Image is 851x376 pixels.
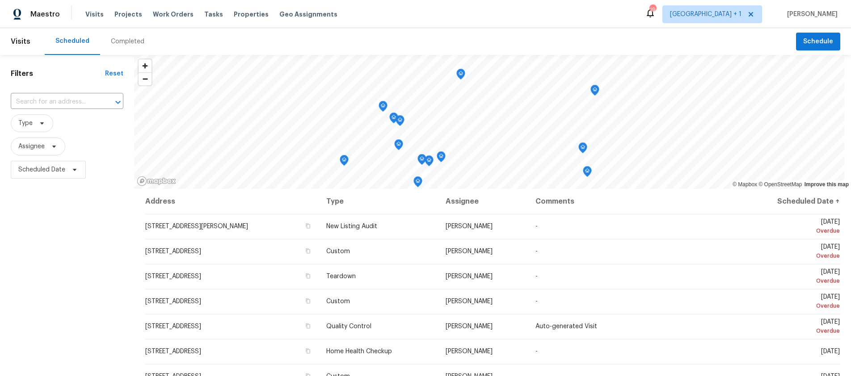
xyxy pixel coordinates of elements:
[139,72,152,85] button: Zoom out
[304,247,312,255] button: Copy Address
[535,248,538,255] span: -
[535,323,597,330] span: Auto-generated Visit
[446,348,493,355] span: [PERSON_NAME]
[744,244,840,260] span: [DATE]
[326,223,377,230] span: New Listing Audit
[11,69,105,78] h1: Filters
[18,142,45,151] span: Assignee
[535,298,538,305] span: -
[111,37,144,46] div: Completed
[535,273,538,280] span: -
[446,323,493,330] span: [PERSON_NAME]
[55,37,89,46] div: Scheduled
[85,10,104,19] span: Visits
[30,10,60,19] span: Maestro
[528,189,737,214] th: Comments
[279,10,337,19] span: Geo Assignments
[590,85,599,99] div: Map marker
[145,223,248,230] span: [STREET_ADDRESS][PERSON_NAME]
[139,73,152,85] span: Zoom out
[744,226,840,235] div: Overdue
[821,348,840,355] span: [DATE]
[438,189,528,214] th: Assignee
[304,222,312,230] button: Copy Address
[744,276,840,285] div: Overdue
[784,10,838,19] span: [PERSON_NAME]
[744,319,840,335] span: [DATE]
[744,269,840,285] span: [DATE]
[114,10,142,19] span: Projects
[578,142,587,156] div: Map marker
[112,96,124,109] button: Open
[803,36,833,47] span: Schedule
[535,348,538,355] span: -
[744,294,840,310] span: [DATE]
[145,273,201,280] span: [STREET_ADDRESS]
[145,348,201,355] span: [STREET_ADDRESS]
[417,154,426,168] div: Map marker
[145,298,201,305] span: [STREET_ADDRESS]
[670,10,741,19] span: [GEOGRAPHIC_DATA] + 1
[326,273,356,280] span: Teardown
[137,176,176,186] a: Mapbox homepage
[304,347,312,355] button: Copy Address
[204,11,223,17] span: Tasks
[796,33,840,51] button: Schedule
[446,273,493,280] span: [PERSON_NAME]
[394,139,403,153] div: Map marker
[134,55,844,189] canvas: Map
[396,115,404,129] div: Map marker
[234,10,269,19] span: Properties
[456,69,465,83] div: Map marker
[744,326,840,335] div: Overdue
[326,248,350,255] span: Custom
[758,181,802,188] a: OpenStreetMap
[649,5,656,14] div: 19
[11,32,30,51] span: Visits
[744,301,840,310] div: Overdue
[437,151,446,165] div: Map marker
[105,69,123,78] div: Reset
[304,322,312,330] button: Copy Address
[304,272,312,280] button: Copy Address
[326,348,392,355] span: Home Health Checkup
[413,176,422,190] div: Map marker
[535,223,538,230] span: -
[805,181,849,188] a: Improve this map
[379,101,388,115] div: Map marker
[18,165,65,174] span: Scheduled Date
[389,113,398,126] div: Map marker
[153,10,194,19] span: Work Orders
[737,189,840,214] th: Scheduled Date ↑
[583,166,592,180] div: Map marker
[446,223,493,230] span: [PERSON_NAME]
[145,189,319,214] th: Address
[744,251,840,260] div: Overdue
[304,297,312,305] button: Copy Address
[326,298,350,305] span: Custom
[319,189,439,214] th: Type
[145,323,201,330] span: [STREET_ADDRESS]
[18,119,33,128] span: Type
[425,155,434,169] div: Map marker
[326,323,371,330] span: Quality Control
[139,59,152,72] button: Zoom in
[446,298,493,305] span: [PERSON_NAME]
[446,248,493,255] span: [PERSON_NAME]
[744,219,840,235] span: [DATE]
[145,248,201,255] span: [STREET_ADDRESS]
[11,95,98,109] input: Search for an address...
[340,155,349,169] div: Map marker
[733,181,757,188] a: Mapbox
